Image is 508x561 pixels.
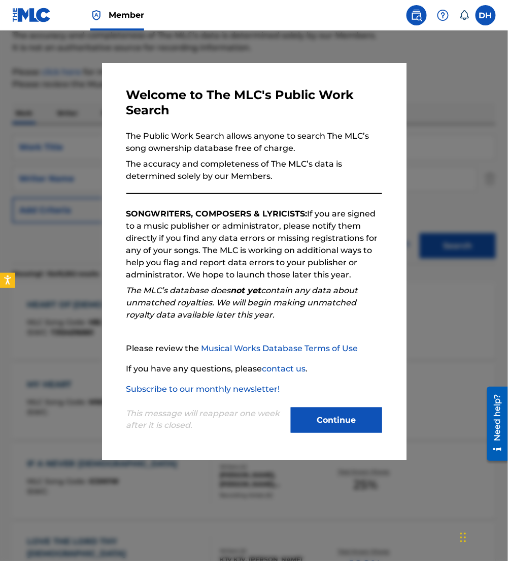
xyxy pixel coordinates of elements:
[231,286,261,295] strong: not yet
[407,5,427,25] a: Public Search
[126,384,280,394] a: Subscribe to our monthly newsletter!
[126,130,382,154] p: The Public Work Search allows anyone to search The MLC’s song ownership database free of charge.
[437,9,449,21] img: help
[126,342,382,355] p: Please review the
[126,363,382,375] p: If you have any questions, please .
[90,9,103,21] img: Top Rightsholder
[476,5,496,25] div: User Menu
[291,408,382,433] button: Continue
[109,9,144,21] span: Member
[12,8,51,22] img: MLC Logo
[126,208,382,281] p: If you are signed to a music publisher or administrator, please notify them directly if you find ...
[433,5,453,25] div: Help
[460,522,466,553] div: Drag
[126,158,382,182] p: The accuracy and completeness of The MLC’s data is determined solely by our Members.
[126,209,308,219] strong: SONGWRITERS, COMPOSERS & LYRICISTS:
[480,383,508,465] iframe: Resource Center
[126,286,358,320] em: The MLC’s database does contain any data about unmatched royalties. We will begin making unmatche...
[262,364,306,373] a: contact us
[201,344,358,353] a: Musical Works Database Terms of Use
[457,512,508,561] iframe: Chat Widget
[459,10,469,20] div: Notifications
[126,408,285,432] p: This message will reappear one week after it is closed.
[126,87,382,118] h3: Welcome to The MLC's Public Work Search
[411,9,423,21] img: search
